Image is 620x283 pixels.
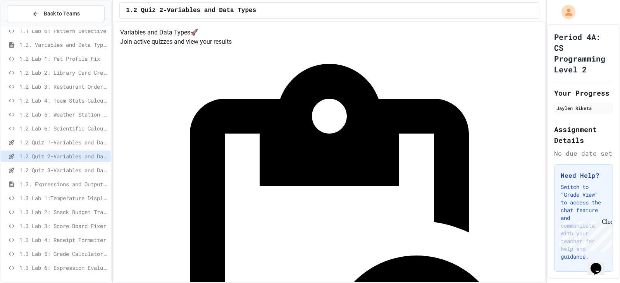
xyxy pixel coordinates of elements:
span: 1.3 Lab 3: Score Board Fixer [19,222,108,230]
h2: Your Progress [554,87,613,98]
div: Jaylen Riketa [556,105,611,111]
h2: Assignment Details [554,124,613,146]
h1: Period 4A: CS Programming Level 2 [554,31,613,75]
span: 1.3 Lab 6: Expression Evaluator Fix [19,264,108,272]
p: Join active quizzes and view your results [120,37,539,46]
iframe: chat widget [587,252,612,275]
span: 1.2 Lab 5: Weather Station Debugger [19,110,108,118]
button: Back to Teams [7,5,105,22]
span: 1.2 Quiz 2-Variables and Data Types [19,152,108,160]
div: My Account [553,3,577,21]
div: No due date set [554,149,613,158]
div: Chat with us now!Close [3,3,53,49]
span: 1.3 Lab 5: Grade Calculator Pro [19,250,108,258]
span: 1.2 Lab 3: Restaurant Order System [19,82,108,91]
span: 1.2 Quiz 3-Variables and Data Types [19,166,108,174]
span: 1.2 Quiz 2-Variables and Data Types [126,6,256,15]
h3: Need Help? [561,171,606,180]
span: 1.2 Lab 2: Library Card Creator [19,69,108,77]
h4: Variables and Data Types 🚀 [120,28,539,37]
span: 1.2 Quiz 1-Variables and Data Types [19,138,108,146]
span: 1.2 Lab 1: Pet Profile Fix [19,55,108,63]
span: 1.1 Lab 6: Pattern Detective [19,27,108,35]
span: 1.3 Lab 1:Temperature Display Fix [19,194,108,202]
span: 1.3. Expressions and Output [New] [19,180,108,188]
span: 1.3 Lab 4: Receipt Formatter [19,236,108,244]
iframe: chat widget [556,218,612,251]
span: 1.2 Lab 4: Team Stats Calculator [19,96,108,105]
span: 1.2 Lab 6: Scientific Calculator [19,124,108,132]
span: 1.2. Variables and Data Types [19,41,108,49]
span: 1.3 Lab 2: Snack Budget Tracker [19,208,108,216]
span: Back to Teams [44,10,80,18]
p: Switch to "Grade View" to access the chat feature and communicate with your teacher for help and ... [561,183,606,261]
